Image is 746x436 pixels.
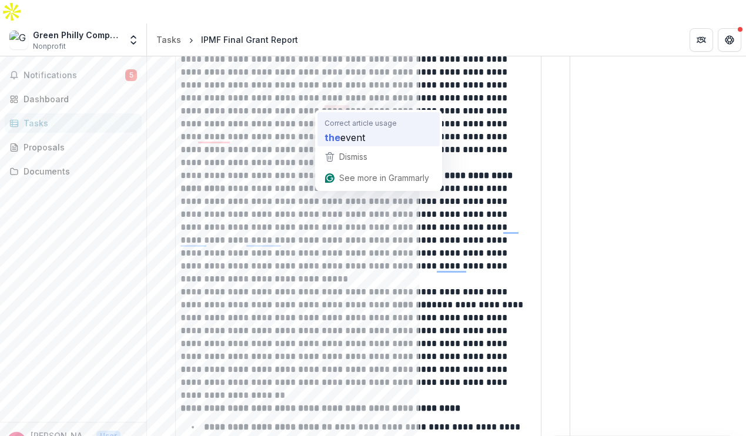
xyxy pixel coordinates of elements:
button: Open entity switcher [125,28,142,52]
div: Dashboard [24,93,132,105]
button: Notifications5 [5,66,142,85]
div: Documents [24,165,132,177]
a: Tasks [152,31,186,48]
span: Nonprofit [33,41,66,52]
img: Green Philly Company [9,31,28,49]
span: 5 [125,69,137,81]
button: Partners [690,28,713,52]
a: Tasks [5,113,142,133]
div: Green Philly Company [33,29,121,41]
div: Proposals [24,141,132,153]
span: Notifications [24,71,125,81]
div: Tasks [24,117,132,129]
button: Get Help [718,28,741,52]
a: Documents [5,162,142,181]
div: Tasks [156,33,181,46]
a: Proposals [5,137,142,157]
a: Dashboard [5,89,142,109]
nav: breadcrumb [152,31,303,48]
div: IPMF Final Grant Report [201,33,298,46]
